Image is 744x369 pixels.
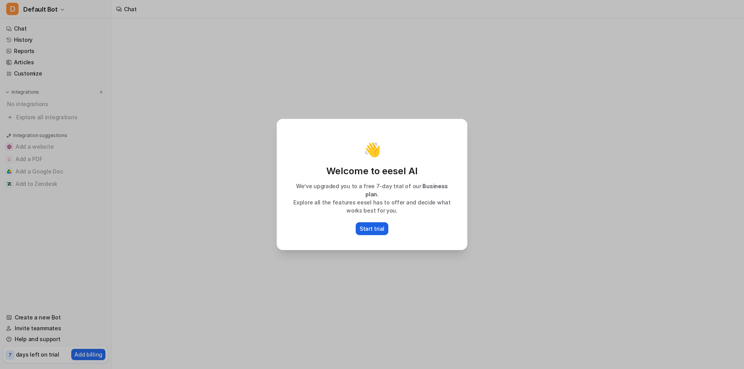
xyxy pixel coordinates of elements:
p: We’ve upgraded you to a free 7-day trial of our [286,182,458,198]
p: Start trial [360,225,384,233]
button: Start trial [356,222,388,235]
p: Welcome to eesel AI [286,165,458,177]
p: 👋 [363,142,381,157]
p: Explore all the features eesel has to offer and decide what works best for you. [286,198,458,215]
